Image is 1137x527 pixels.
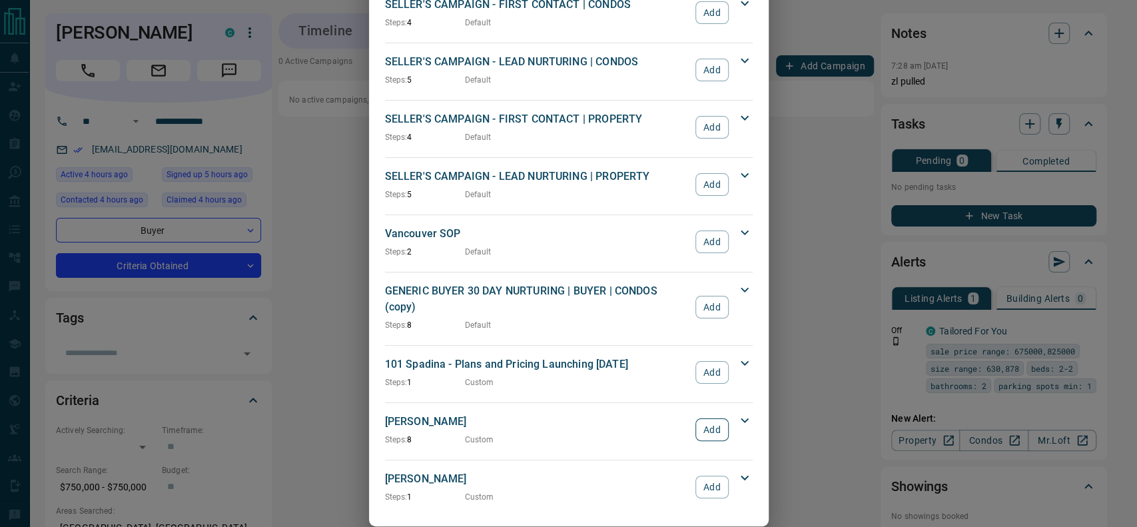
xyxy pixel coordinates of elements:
span: Steps: [385,435,408,444]
button: Add [695,59,728,81]
span: Steps: [385,320,408,330]
button: Add [695,173,728,196]
p: [PERSON_NAME] [385,414,689,430]
button: Add [695,361,728,384]
p: 1 [385,491,465,503]
p: Custom [465,434,494,446]
p: 5 [385,74,465,86]
p: 4 [385,17,465,29]
span: Steps: [385,133,408,142]
span: Steps: [385,247,408,257]
p: Default [465,189,492,201]
button: Add [695,418,728,441]
p: GENERIC BUYER 30 DAY NURTURING | BUYER | CONDOS (copy) [385,283,689,315]
p: Default [465,17,492,29]
div: GENERIC BUYER 30 DAY NURTURING | BUYER | CONDOS (copy)Steps:8DefaultAdd [385,280,753,334]
p: SELLER'S CAMPAIGN - LEAD NURTURING | CONDOS [385,54,689,70]
p: 101 Spadina - Plans and Pricing Launching [DATE] [385,356,689,372]
button: Add [695,1,728,24]
p: Default [465,131,492,143]
p: Custom [465,376,494,388]
div: 101 Spadina - Plans and Pricing Launching [DATE]Steps:1CustomAdd [385,354,753,391]
span: Steps: [385,190,408,199]
p: [PERSON_NAME] [385,471,689,487]
button: Add [695,296,728,318]
button: Add [695,476,728,498]
div: SELLER'S CAMPAIGN - LEAD NURTURING | PROPERTYSteps:5DefaultAdd [385,166,753,203]
div: [PERSON_NAME]Steps:1CustomAdd [385,468,753,506]
p: Custom [465,491,494,503]
p: Default [465,319,492,331]
span: Steps: [385,18,408,27]
button: Add [695,231,728,253]
p: Vancouver SOP [385,226,689,242]
p: 1 [385,376,465,388]
div: SELLER'S CAMPAIGN - LEAD NURTURING | CONDOSSteps:5DefaultAdd [385,51,753,89]
button: Add [695,116,728,139]
span: Steps: [385,75,408,85]
p: 5 [385,189,465,201]
span: Steps: [385,492,408,502]
p: 8 [385,434,465,446]
p: 8 [385,319,465,331]
p: 2 [385,246,465,258]
p: SELLER'S CAMPAIGN - LEAD NURTURING | PROPERTY [385,169,689,185]
p: Default [465,246,492,258]
p: 4 [385,131,465,143]
p: SELLER'S CAMPAIGN - FIRST CONTACT | PROPERTY [385,111,689,127]
p: Default [465,74,492,86]
div: [PERSON_NAME]Steps:8CustomAdd [385,411,753,448]
div: SELLER'S CAMPAIGN - FIRST CONTACT | PROPERTYSteps:4DefaultAdd [385,109,753,146]
span: Steps: [385,378,408,387]
div: Vancouver SOPSteps:2DefaultAdd [385,223,753,261]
